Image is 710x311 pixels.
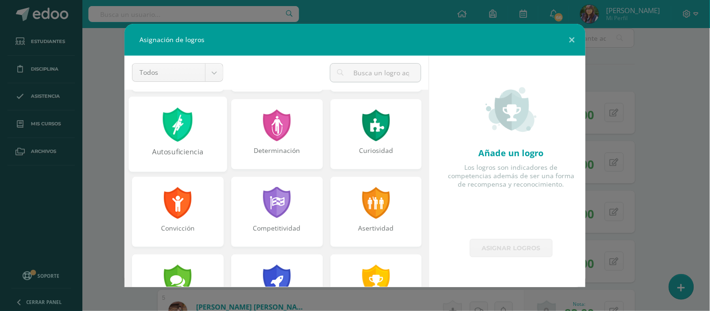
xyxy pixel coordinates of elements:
div: Añade un logro [444,147,578,159]
a: Asignar logros [470,239,553,257]
div: Curiosidad [331,146,421,165]
div: Los logros son indicadores de competencias además de ser una forma de recompensa y reconocimiento. [444,163,578,189]
div: Asignación de logros [124,24,586,56]
div: Competitividad [232,224,322,242]
button: Close (Esc) [559,24,586,56]
div: Convicción [133,224,223,242]
a: Todos [132,64,223,81]
input: Busca un logro aquí... [330,64,421,82]
div: Autosuficiencia [130,147,226,167]
div: Determinación [232,146,322,165]
span: Todos [139,64,198,81]
div: Asertividad [331,224,421,242]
